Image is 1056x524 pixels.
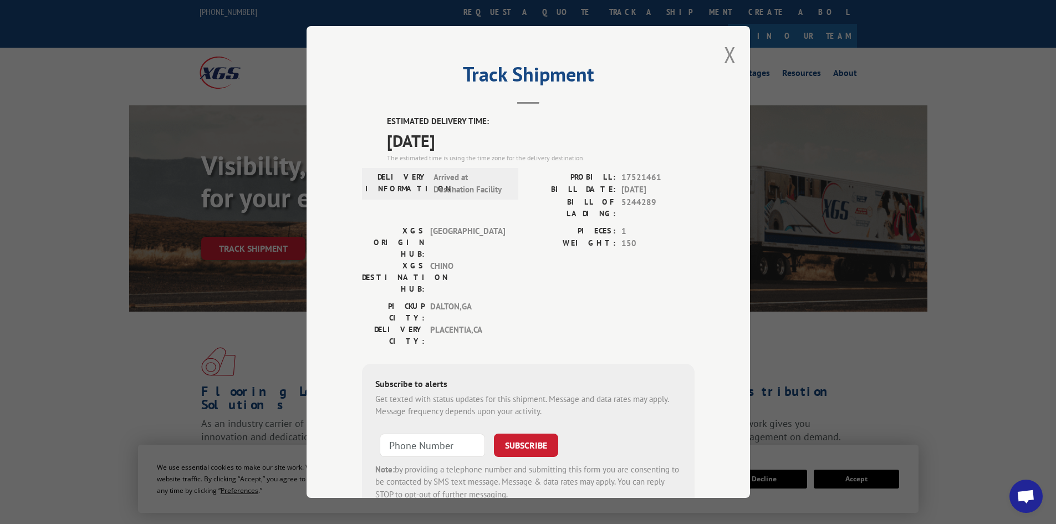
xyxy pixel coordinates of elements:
[362,67,695,88] h2: Track Shipment
[375,464,395,475] strong: Note:
[621,184,695,196] span: [DATE]
[494,434,558,457] button: SUBSCRIBE
[621,196,695,220] span: 5244289
[724,40,736,69] button: Close modal
[375,377,681,393] div: Subscribe to alerts
[362,324,425,347] label: DELIVERY CITY:
[380,434,485,457] input: Phone Number
[1009,480,1043,513] div: Open chat
[430,225,505,260] span: [GEOGRAPHIC_DATA]
[621,171,695,184] span: 17521461
[528,196,616,220] label: BILL OF LADING:
[528,184,616,196] label: BILL DATE:
[528,225,616,238] label: PIECES:
[430,260,505,295] span: CHINO
[621,237,695,250] span: 150
[430,301,505,324] span: DALTON , GA
[375,393,681,418] div: Get texted with status updates for this shipment. Message and data rates may apply. Message frequ...
[387,128,695,153] span: [DATE]
[387,153,695,163] div: The estimated time is using the time zone for the delivery destination.
[528,237,616,250] label: WEIGHT:
[362,260,425,295] label: XGS DESTINATION HUB:
[433,171,508,196] span: Arrived at Destination Facility
[362,225,425,260] label: XGS ORIGIN HUB:
[430,324,505,347] span: PLACENTIA , CA
[375,464,681,501] div: by providing a telephone number and submitting this form you are consenting to be contacted by SM...
[621,225,695,238] span: 1
[365,171,428,196] label: DELIVERY INFORMATION:
[387,115,695,128] label: ESTIMATED DELIVERY TIME:
[528,171,616,184] label: PROBILL:
[362,301,425,324] label: PICKUP CITY:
